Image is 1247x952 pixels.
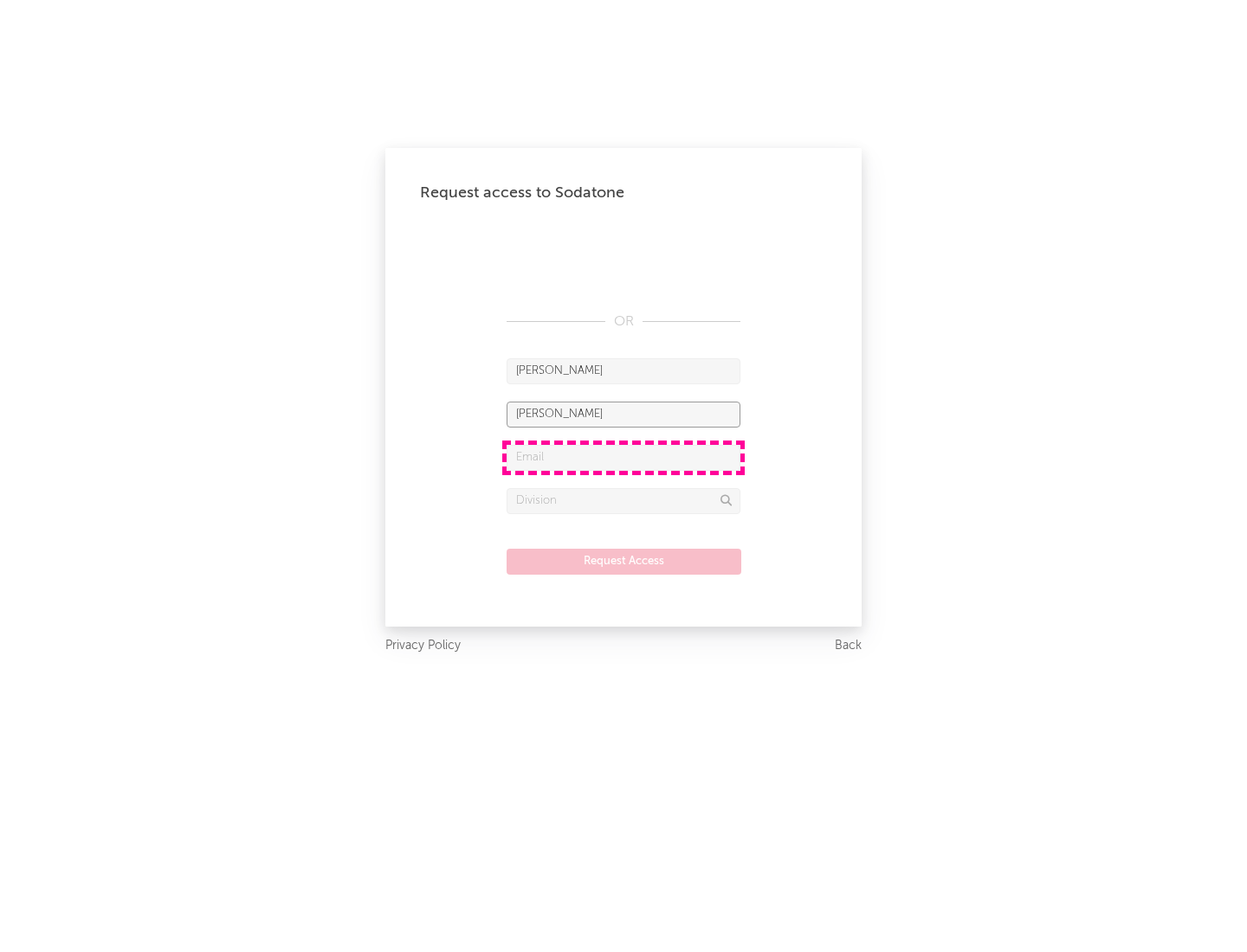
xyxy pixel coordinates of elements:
[835,635,862,657] a: Back
[507,445,740,471] input: Email
[385,635,461,657] a: Privacy Policy
[507,549,741,575] button: Request Access
[507,358,740,384] input: First Name
[420,183,827,203] div: Request access to Sodatone
[507,312,740,332] div: OR
[507,488,740,514] input: Division
[507,402,740,428] input: Last Name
